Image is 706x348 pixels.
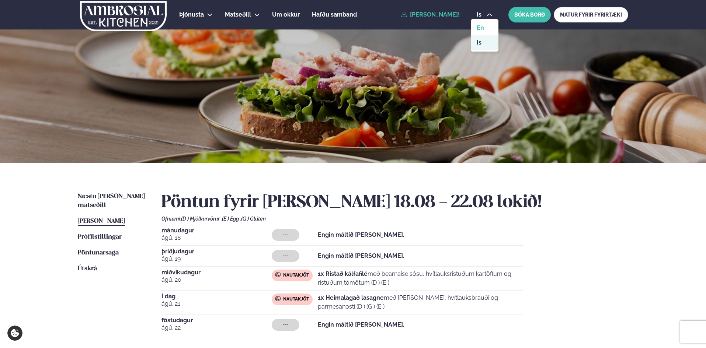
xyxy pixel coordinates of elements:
strong: 1x Ristað kálfafilé [318,270,368,277]
span: --- [283,232,288,238]
p: með [PERSON_NAME], hvítlauksbrauði og parmesanosti (D ) (G ) (E ) [318,293,523,311]
span: Prófílstillingar [78,234,122,240]
a: en [471,21,498,35]
a: Matseðill [225,10,251,19]
h2: Pöntun fyrir [PERSON_NAME] 18.08 - 22.08 lokið! [161,192,628,213]
span: ágú. 19 [161,254,272,263]
span: Nautakjöt [283,273,309,278]
div: Ofnæmi: [161,216,628,222]
a: [PERSON_NAME]! [401,11,460,18]
span: ágú. 18 [161,233,272,242]
a: Pöntunarsaga [78,249,119,257]
a: Cookie settings [7,326,22,341]
button: BÓKA BORÐ [508,7,551,22]
span: Um okkur [272,11,300,18]
a: Hafðu samband [312,10,357,19]
a: Þjónusta [179,10,204,19]
strong: Engin máltíð [PERSON_NAME]. [318,231,404,238]
span: Útskrá [78,266,97,272]
span: Þjónusta [179,11,204,18]
strong: Engin máltíð [PERSON_NAME]. [318,252,404,259]
p: með bearnaise sósu, hvítlauksristuðum kartöflum og ristuðum tómötum (D ) (E ) [318,270,523,287]
span: Hafðu samband [312,11,357,18]
span: --- [283,253,288,259]
a: Útskrá [78,264,97,273]
span: ágú. 22 [161,323,272,332]
a: Um okkur [272,10,300,19]
span: --- [283,322,288,328]
img: logo [79,1,167,31]
span: Pöntunarsaga [78,250,119,256]
span: þriðjudagur [161,249,272,254]
span: [PERSON_NAME] [78,218,125,224]
span: ágú. 21 [161,299,272,308]
span: Næstu [PERSON_NAME] matseðill [78,193,145,208]
button: is [471,12,498,18]
a: Næstu [PERSON_NAME] matseðill [78,192,147,210]
span: Í dag [161,293,272,299]
span: (D ) Mjólkurvörur , [181,216,222,222]
span: (G ) Glúten [241,216,266,222]
strong: Engin máltíð [PERSON_NAME]. [318,321,404,328]
a: is [471,35,498,50]
span: mánudagur [161,228,272,233]
span: Matseðill [225,11,251,18]
a: [PERSON_NAME] [78,217,125,226]
span: (E ) Egg , [222,216,241,222]
span: föstudagur [161,317,272,323]
span: miðvikudagur [161,270,272,275]
img: beef.svg [275,272,281,278]
span: ágú. 20 [161,275,272,284]
span: is [477,12,484,18]
span: Nautakjöt [283,296,309,302]
img: beef.svg [275,296,281,302]
a: MATUR FYRIR FYRIRTÆKI [554,7,628,22]
strong: 1x Heimalagað lasagne [318,294,384,301]
a: Prófílstillingar [78,233,122,242]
